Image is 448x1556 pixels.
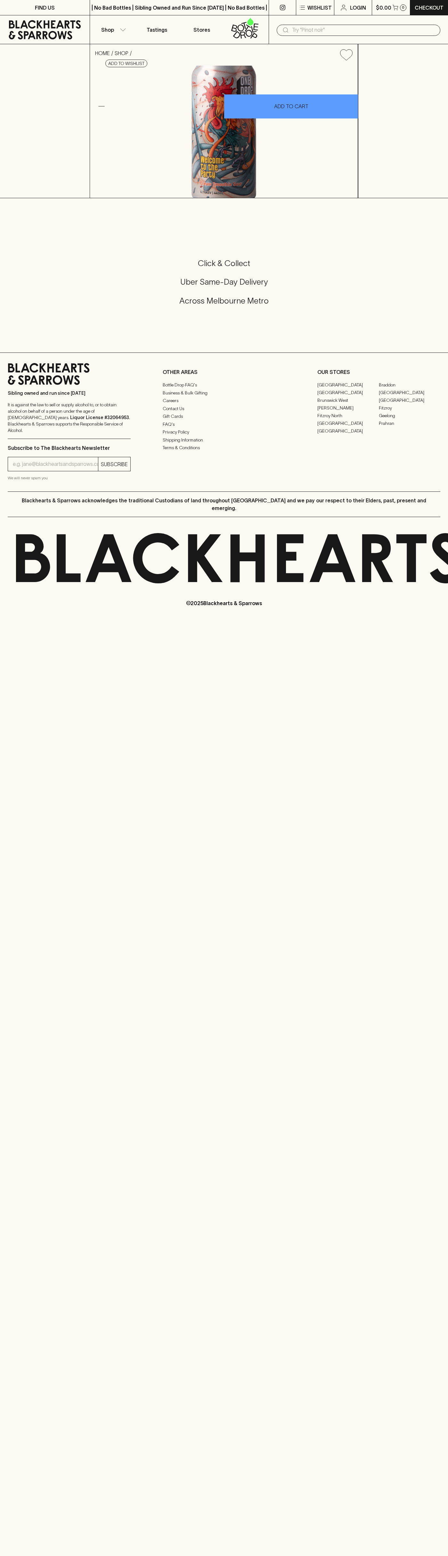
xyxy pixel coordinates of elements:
h5: Click & Collect [8,258,440,269]
a: [GEOGRAPHIC_DATA] [379,396,440,404]
a: Shipping Information [163,436,286,444]
h5: Across Melbourne Metro [8,296,440,306]
p: We will never spam you [8,475,131,481]
p: Shop [101,26,114,34]
p: ADD TO CART [274,102,308,110]
p: OUR STORES [317,368,440,376]
button: Add to wishlist [105,60,147,67]
p: FIND US [35,4,55,12]
input: Try "Pinot noir" [292,25,435,35]
a: SHOP [115,50,128,56]
a: Fitzroy North [317,412,379,419]
strong: Liquor License #32064953 [70,415,129,420]
a: Prahran [379,419,440,427]
a: Tastings [134,15,179,44]
p: Stores [193,26,210,34]
p: 0 [402,6,404,9]
a: Careers [163,397,286,405]
p: Checkout [415,4,444,12]
a: [PERSON_NAME] [317,404,379,412]
p: It is against the law to sell or supply alcohol to, or to obtain alcohol on behalf of a person un... [8,401,131,434]
p: Login [350,4,366,12]
p: Blackhearts & Sparrows acknowledges the traditional Custodians of land throughout [GEOGRAPHIC_DAT... [12,497,436,512]
a: Fitzroy [379,404,440,412]
p: OTHER AREAS [163,368,286,376]
img: 77857.png [90,66,358,198]
a: Terms & Conditions [163,444,286,452]
p: Sibling owned and run since [DATE] [8,390,131,396]
a: Gift Cards [163,413,286,420]
a: Stores [179,15,224,44]
a: Contact Us [163,405,286,412]
a: [GEOGRAPHIC_DATA] [379,389,440,396]
a: [GEOGRAPHIC_DATA] [317,389,379,396]
button: Add to wishlist [338,47,355,63]
a: Braddon [379,381,440,389]
input: e.g. jane@blackheartsandsparrows.com.au [13,459,98,469]
a: [GEOGRAPHIC_DATA] [317,419,379,427]
button: SUBSCRIBE [98,457,130,471]
a: FAQ's [163,420,286,428]
a: Privacy Policy [163,428,286,436]
p: Tastings [147,26,167,34]
a: Bottle Drop FAQ's [163,381,286,389]
a: [GEOGRAPHIC_DATA] [317,381,379,389]
p: Subscribe to The Blackhearts Newsletter [8,444,131,452]
p: Wishlist [307,4,332,12]
a: [GEOGRAPHIC_DATA] [317,427,379,435]
button: ADD TO CART [224,94,358,118]
p: SUBSCRIBE [101,460,128,468]
a: HOME [95,50,110,56]
a: Business & Bulk Gifting [163,389,286,397]
h5: Uber Same-Day Delivery [8,277,440,287]
a: Geelong [379,412,440,419]
p: $0.00 [376,4,391,12]
button: Shop [90,15,135,44]
a: Brunswick West [317,396,379,404]
div: Call to action block [8,232,440,340]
